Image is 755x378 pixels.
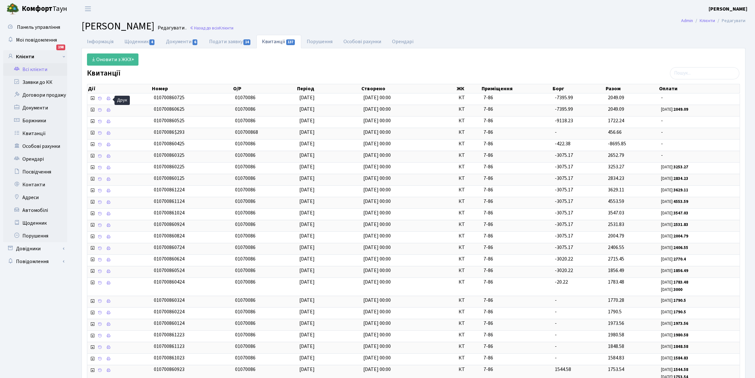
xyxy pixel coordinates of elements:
span: 2531.83 [608,221,624,228]
b: 3253.27 [673,164,688,170]
span: 010700860624 [154,255,185,262]
b: 2531.83 [673,222,688,228]
span: [DATE] 00:00 [363,117,391,124]
span: -3020.22 [555,267,573,274]
a: Подати заявку [204,35,256,48]
b: 4553.59 [673,199,688,205]
span: - [555,331,557,338]
span: [DATE] [299,94,315,101]
b: 1783.48 [673,279,688,285]
small: [DATE]: [661,367,688,373]
span: [DATE] 00:00 [363,198,391,205]
span: КТ [459,117,478,125]
span: 01070086 [235,198,256,205]
span: -3075.17 [555,221,573,228]
span: 7-86 [484,186,550,194]
a: Особові рахунки [338,35,387,48]
b: 2834.23 [673,176,688,181]
span: [DATE] [299,244,315,251]
input: Пошук... [670,67,739,79]
span: [DATE] 00:00 [363,106,391,113]
span: [DATE] 00:00 [363,278,391,286]
b: 3547.03 [673,210,688,216]
span: 01070086 [235,244,256,251]
span: 010700860725 [154,94,185,101]
span: 01070086 [235,343,256,350]
small: [DATE]: [661,199,688,205]
th: Разом [605,84,658,93]
small: [DATE]: [661,107,688,112]
span: 2049.09 [608,106,624,113]
span: [DATE] 00:00 [363,221,391,228]
span: -3020.22 [555,255,573,262]
b: [PERSON_NAME] [709,5,747,12]
a: Admin [681,17,693,24]
span: 01070086 [235,140,256,147]
span: [DATE] [299,209,315,216]
span: Мої повідомлення [16,36,57,44]
span: [DATE] [299,186,315,193]
span: [DATE] 00:00 [363,343,391,350]
b: 1584.83 [673,355,688,361]
span: - [661,140,737,148]
span: -3075.17 [555,244,573,251]
button: Переключити навігацію [80,4,96,14]
span: 010700861223 [154,331,185,338]
small: [DATE]: [661,164,688,170]
span: 2652.79 [608,152,624,159]
span: Таун [22,4,67,14]
span: 2715.45 [608,255,624,262]
th: Дії [87,84,151,93]
small: [DATE]: [661,309,686,315]
a: Оновити з ЖКХ+ [87,53,138,66]
small: [DATE]: [661,187,688,193]
span: 01070086 [235,267,256,274]
span: -8695.85 [608,140,626,147]
span: 010700860224 [154,308,185,315]
span: 4 [149,39,154,45]
span: -3075.17 [555,232,573,239]
span: [DATE] [299,163,315,170]
span: [DATE] 00:00 [363,175,391,182]
span: 01070086 [235,232,256,239]
span: - [661,152,737,159]
span: 7-86 [484,354,550,362]
a: Особові рахунки [3,140,67,153]
b: 1790.5 [673,298,686,303]
div: Друк [114,96,130,105]
span: 1544.58 [555,366,571,373]
span: 7-86 [484,106,550,113]
small: [DATE]: [661,210,688,216]
span: 3629.11 [608,186,624,193]
span: 01070086 [235,152,256,159]
b: 2049.09 [673,107,688,112]
span: 2049.09 [608,94,624,101]
span: - [555,129,557,136]
a: Мої повідомлення198 [3,34,67,46]
b: Комфорт [22,4,52,14]
span: КТ [459,106,478,113]
small: Редагувати . [156,25,186,31]
b: 1790.5 [673,309,686,315]
a: Контакти [3,178,67,191]
span: 01070086 [235,209,256,216]
th: Номер [151,84,233,93]
span: КТ [459,198,478,205]
small: [DATE]: [661,298,686,303]
span: 456.66 [608,129,622,136]
span: 010700860923 [154,366,185,373]
span: 01070086 [235,354,256,361]
span: 7-86 [484,366,550,373]
span: КТ [459,186,478,194]
b: 1856.49 [673,268,688,274]
span: - [555,320,557,327]
span: - [661,129,737,136]
span: [DATE] [299,255,315,262]
span: 1848.58 [608,343,624,350]
span: 1856.49 [608,267,624,274]
nav: breadcrumb [672,14,755,28]
span: КТ [459,232,478,240]
span: 14 [243,39,250,45]
div: 198 [56,44,65,50]
span: 1783.48 [608,278,624,286]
